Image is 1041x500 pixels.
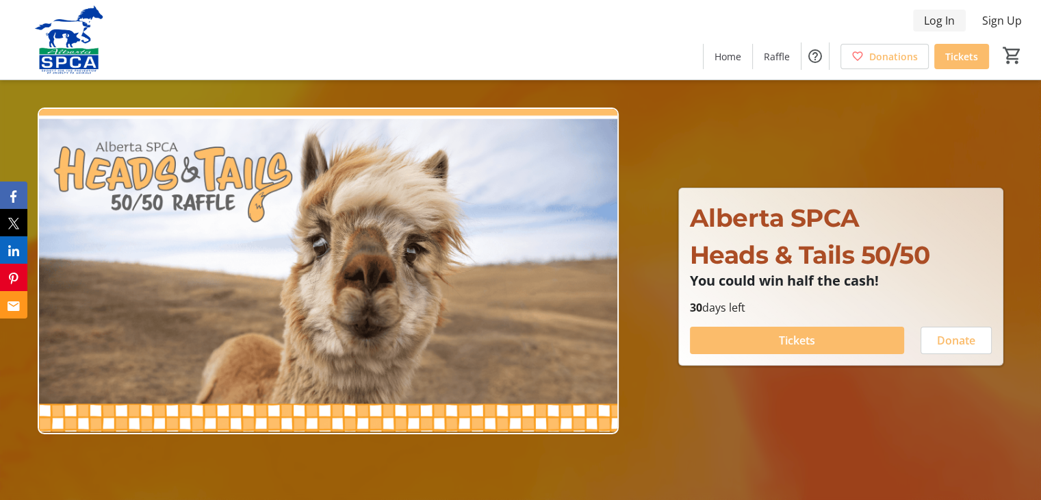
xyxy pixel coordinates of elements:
span: Tickets [779,332,815,349]
span: Home [715,49,741,64]
a: Tickets [934,44,989,69]
span: Heads & Tails 50/50 [690,240,930,270]
span: Raffle [764,49,790,64]
img: Alberta SPCA's Logo [8,5,130,74]
img: Campaign CTA Media Photo [38,108,619,435]
a: Home [704,44,752,69]
a: Raffle [753,44,801,69]
button: Tickets [690,327,904,354]
button: Help [801,42,829,70]
button: Donate [921,327,992,354]
span: Log In [924,12,955,29]
a: Donations [840,44,929,69]
span: Tickets [945,49,978,64]
p: You could win half the cash! [690,273,992,288]
span: Donations [869,49,918,64]
button: Cart [1000,43,1025,68]
button: Sign Up [971,10,1033,32]
span: 30 [690,300,702,315]
span: Donate [937,332,975,349]
p: days left [690,299,992,316]
span: Sign Up [982,12,1022,29]
button: Log In [913,10,966,32]
span: Alberta SPCA [690,203,860,233]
